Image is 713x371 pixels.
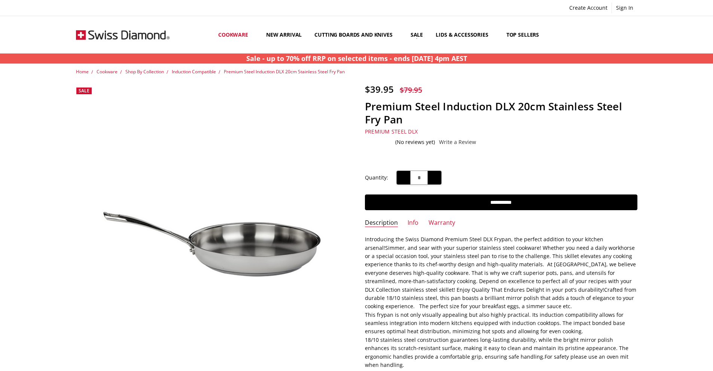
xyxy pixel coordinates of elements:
[308,18,404,51] a: Cutting boards and knives
[365,128,418,135] a: Premium Steel DLX
[224,68,345,75] a: Premium Steel Induction DLX 20cm Stainless Steel Fry Pan
[365,174,388,182] label: Quantity:
[172,68,216,75] a: Induction Compatible
[246,54,467,63] strong: Sale - up to 70% off RRP on selected items - ends [DATE] 4pm AEST
[395,139,435,145] span: (No reviews yet)
[125,68,164,75] a: Shop By Collection
[500,18,545,51] a: Top Sellers
[260,18,308,51] a: New arrival
[429,219,455,227] a: Warranty
[365,311,625,335] span: This frypan is not only visually appealing but also highly practical. Its induction compatibility...
[365,235,637,369] p: For safety please use an oven mit when handling.
[400,85,422,95] span: $79.95
[97,68,118,75] a: Cookware
[365,236,603,251] span: Introducing the Swiss Diamond Premium Steel DLX Frypan, the perfect addition to your kitchen arse...
[612,3,637,13] a: Sign In
[565,3,612,13] a: Create Account
[365,336,628,360] span: 18/10 stainless steel construction guarantees long-lasting durability, while the bright mirror po...
[365,83,394,95] span: $39.95
[76,84,348,356] img: Premium Steel DLX - 8" (20cm) Stainless Steel Fry Pan | Swiss Diamond
[76,16,170,53] img: Free Shipping On Every Order
[76,68,89,75] a: Home
[365,219,398,227] a: Description
[212,18,260,51] a: Cookware
[439,139,476,145] a: Write a Review
[404,18,429,51] a: Sale
[408,219,418,227] a: Info
[365,100,637,126] h1: Premium Steel Induction DLX 20cm Stainless Steel Fry Pan
[365,244,636,310] span: Simmer, and sear with your superior stainless steel cookware! Whether you need a daily workhorse ...
[79,88,89,94] span: Sale
[429,18,500,51] a: Lids & Accessories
